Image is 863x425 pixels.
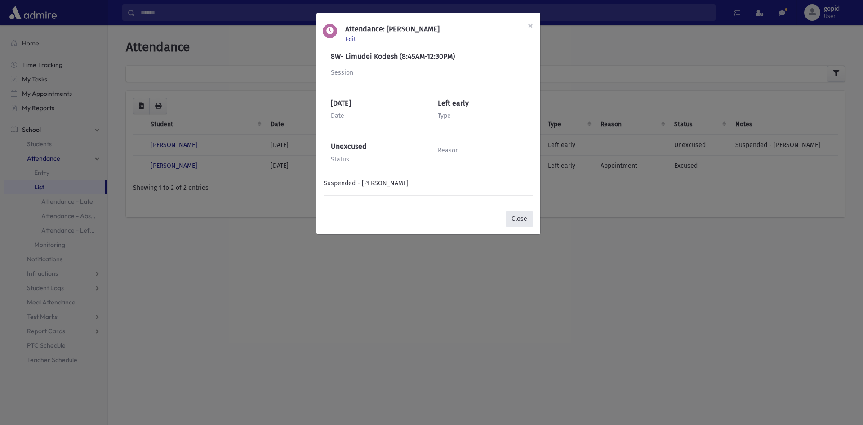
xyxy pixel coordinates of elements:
[331,99,419,107] h6: [DATE]
[506,211,533,227] button: Close
[528,19,533,32] span: ×
[520,13,540,38] button: Close
[331,52,526,61] h6: 8W- Limudei Kodesh (8:45AM-12:30PM)
[331,142,419,151] h6: Unexcused
[324,179,533,188] div: Suspended - [PERSON_NAME]
[438,99,526,107] h6: Left early
[438,111,526,121] div: Type
[345,24,440,35] h6: Attendance: [PERSON_NAME]
[438,146,526,155] div: Reason
[331,68,526,77] div: Session
[331,111,419,121] div: Date
[331,155,419,164] div: Status
[345,36,360,43] a: Edit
